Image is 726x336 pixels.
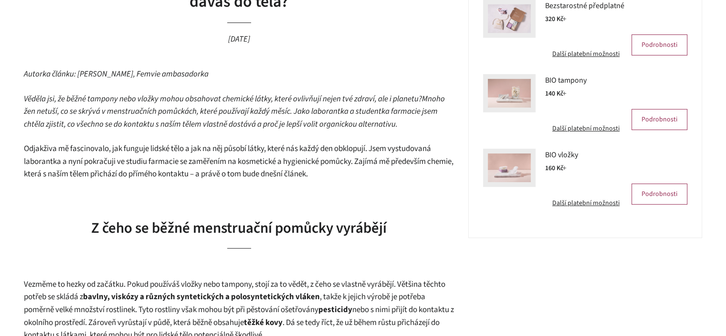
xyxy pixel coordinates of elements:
a: Podrobnosti [631,184,687,205]
a: BIO vložky 160 Kč [545,149,687,174]
strong: bavlny, viskózy a různých syntetických a polosyntetických vláken [83,291,320,303]
strong: kovy [265,317,283,328]
a: Další platební možnosti [545,198,627,209]
span: nebo s nimi přijít do kontaktu z okolního prostředí. Zároveň vyrůstají v půdě, která běžně obsahuje [24,304,454,328]
a: Další platební možnosti [545,49,627,60]
span: BIO tampony [545,74,587,87]
time: [DATE] [228,33,250,45]
em: Autorka článku: [PERSON_NAME], Femvie ambasadorka [24,68,209,80]
span: Mnoho žen netuší, co se skrývá v menstruačních pomůckách, které používají každý měsíc. Jako labor... [24,93,445,130]
span: Odjakživa mě fascinovalo, jak funguje lidské tělo a jak na něj působí látky, které nás každý den ... [24,143,453,180]
a: Podrobnosti [631,109,687,130]
span: Vezměme to hezky od začátku. Pokud používáš vložky nebo tampony, stojí za to vědět, z čeho se vla... [24,279,445,303]
span: 320 Kč [545,14,567,24]
span: Věděla jsi, že běžné tampony nebo vložky mohou obsahovat chemické látky, které ovlivňují nejen tv... [24,93,422,105]
a: Podrobnosti [631,34,687,55]
strong: pesticidy [318,304,352,315]
span: 140 Kč [545,89,567,98]
a: BIO tampony 140 Kč [545,74,687,100]
span: Z čeho se běžné menstruační pomůcky vyrábějí [91,217,387,238]
a: Další platební možnosti [545,124,627,134]
span: BIO vložky [545,149,578,161]
span: 160 Kč [545,163,567,173]
strong: těžké [244,317,264,328]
